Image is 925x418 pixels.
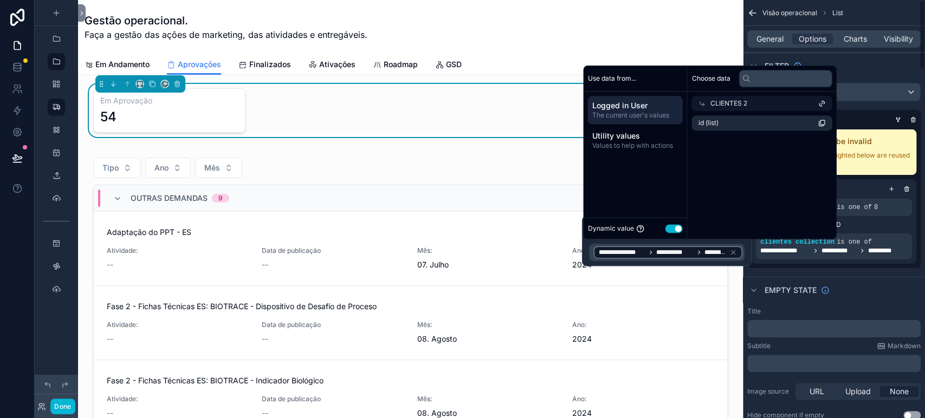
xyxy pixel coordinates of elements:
a: Em Andamento [85,55,150,76]
span: Upload [845,386,871,397]
span: URL [810,386,824,397]
h2: This filter might be invalid [777,136,910,147]
span: is one of [837,204,872,211]
span: GSD [446,59,462,70]
div: 9 [218,194,223,203]
span: Ativações [319,59,355,70]
a: Markdown [877,342,921,350]
span: Choose data [691,74,730,83]
h1: Gestão operacional. [85,13,367,28]
span: 8 [874,204,878,211]
span: Roadmap [384,59,418,70]
div: 54 [100,108,117,126]
span: Charts [844,34,867,44]
label: Image source [747,387,791,396]
span: Visão operacional [762,9,817,17]
a: GSD [435,55,462,76]
a: Roadmap [373,55,418,76]
span: Aprovações [178,59,221,70]
div: scrollable content [583,92,687,159]
div: scrollable content [747,320,921,337]
button: Done [50,399,75,414]
span: Finalizados [249,59,291,70]
span: Markdown [888,342,921,350]
span: clientes collection [760,238,835,246]
h3: Em Aprovação [100,95,238,106]
button: clientes collection [589,221,683,239]
span: Dynamic value [587,224,633,233]
p: The operators highlighted below are reused by the same field. [777,151,910,168]
span: Empty state [765,285,817,296]
a: Finalizados [238,55,291,76]
a: Aprovações [167,55,221,75]
span: Options [799,34,826,44]
button: Is one of [688,221,745,239]
span: None [890,386,909,397]
span: List [832,9,843,17]
span: Logged in User [592,100,678,111]
span: is one of [837,238,872,246]
div: scrollable content [747,355,921,372]
span: Faça a gestão das ações de marketing, das atividades e entregáveis. [85,28,367,41]
span: Em Andamento [95,59,150,70]
span: Use data from... [587,74,636,83]
label: Title [747,307,761,316]
span: General [756,34,784,44]
label: Subtitle [747,342,771,350]
span: Outras demandas [131,193,208,204]
span: Filter [765,61,789,71]
span: The current user's values [592,111,678,120]
a: Ativações [308,55,355,76]
span: CLIENTES 2 [710,99,747,108]
span: Visibility [884,34,913,44]
span: Utility values [592,130,678,141]
span: Values to help with actions [592,141,678,150]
